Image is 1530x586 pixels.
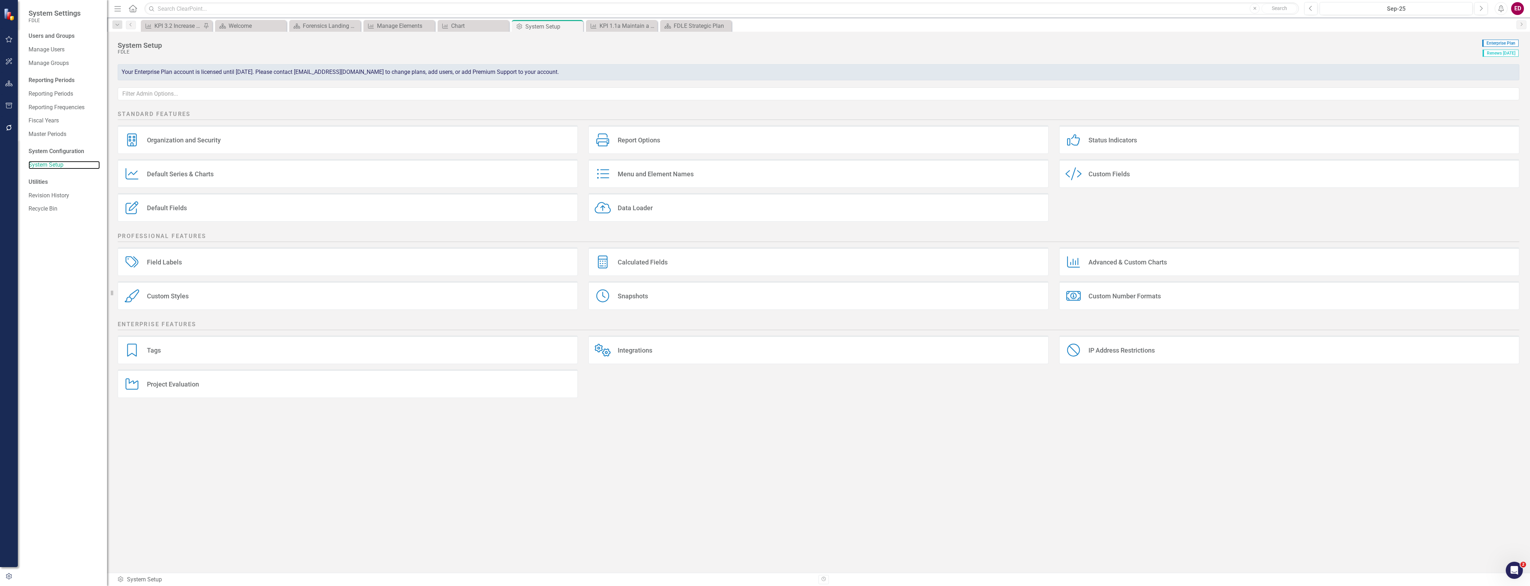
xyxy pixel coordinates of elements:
[618,346,652,354] div: Integrations
[118,41,1479,49] div: System Setup
[29,130,100,138] a: Master Periods
[29,178,100,186] div: Utilities
[600,21,656,30] div: KPI 1.1a Maintain a positive laboratory capacity score based on effective forensic staff.
[147,136,221,144] div: Organization and Security
[439,21,507,30] a: Chart
[29,59,100,67] a: Manage Groups
[1261,4,1297,14] button: Search
[303,21,359,30] div: Forensics Landing Page
[29,9,81,17] span: System Settings
[588,21,656,30] a: KPI 1.1a Maintain a positive laboratory capacity score based on effective forensic staff.
[147,204,187,212] div: Default Fields
[618,292,648,300] div: Snapshots
[29,192,100,200] a: Revision History
[29,147,100,156] div: System Configuration
[29,17,81,23] small: FDLE
[618,170,694,178] div: Menu and Element Names
[29,117,100,125] a: Fiscal Years
[1322,5,1470,13] div: Sep-25
[4,8,16,21] img: ClearPoint Strategy
[1088,346,1155,354] div: IP Address Restrictions
[229,21,285,30] div: Welcome
[662,21,730,30] a: FDLE Strategic Plan
[1520,562,1526,567] span: 2
[118,64,1519,80] div: Your Enterprise Plan account is licensed until [DATE]. Please contact [EMAIL_ADDRESS][DOMAIN_NAME...
[1320,2,1473,15] button: Sep-25
[29,205,100,213] a: Recycle Bin
[1088,136,1137,144] div: Status Indicators
[525,22,581,31] div: System Setup
[147,258,182,266] div: Field Labels
[29,161,100,169] a: System Setup
[377,21,433,30] div: Manage Elements
[1511,2,1524,15] button: ED
[29,46,100,54] a: Manage Users
[618,204,653,212] div: Data Loader
[117,576,813,584] div: System Setup
[618,136,660,144] div: Report Options
[147,292,189,300] div: Custom Styles
[118,110,1519,120] h2: Standard Features
[1088,170,1130,178] div: Custom Fields
[291,21,359,30] a: Forensics Landing Page
[674,21,730,30] div: FDLE Strategic Plan
[154,21,202,30] div: KPI 3.2 Increase the number of specialized High-Liability Training courses per year to internal a...
[29,90,100,98] a: Reporting Periods
[1088,258,1167,266] div: Advanced & Custom Charts
[1482,40,1519,47] span: Enterprise Plan
[618,258,668,266] div: Calculated Fields
[1506,562,1523,579] iframe: Intercom live chat
[451,21,507,30] div: Chart
[118,87,1519,101] input: Filter Admin Options...
[147,380,199,388] div: Project Evaluation
[1088,292,1161,300] div: Custom Number Formats
[1483,50,1519,57] span: Renews [DATE]
[147,346,161,354] div: Tags
[29,76,100,85] div: Reporting Periods
[144,2,1299,15] input: Search ClearPoint...
[1272,5,1287,11] span: Search
[365,21,433,30] a: Manage Elements
[217,21,285,30] a: Welcome
[29,103,100,112] a: Reporting Frequencies
[147,170,214,178] div: Default Series & Charts
[29,32,100,40] div: Users and Groups
[118,320,1519,330] h2: Enterprise Features
[143,21,202,30] a: KPI 3.2 Increase the number of specialized High-Liability Training courses per year to internal a...
[118,49,1479,55] div: FDLE
[118,232,1519,242] h2: Professional Features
